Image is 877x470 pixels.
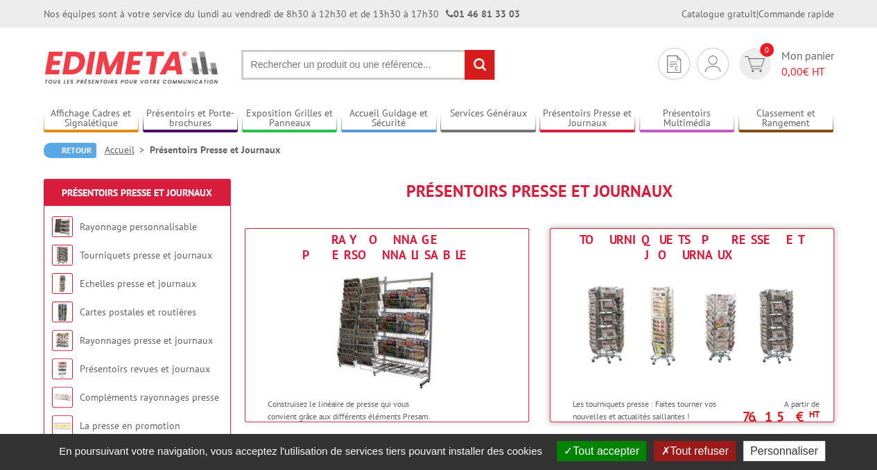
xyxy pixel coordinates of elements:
p: Construisez le linéaire de presse qui vous convient grâce aux différents éléments Presam. [268,398,440,421]
img: devis rapide [745,56,765,72]
span: En poursuivant votre navigation, vous acceptez l'utilisation de services tiers pouvant installer ... [52,445,549,457]
a: Catalogue gratuit [681,8,756,20]
a: devis rapide 0 Mon panier 0,00€ HT [736,48,834,80]
button: Tout refuser [654,441,735,461]
div: Rayonnage personnalisable [249,232,525,263]
div: | [681,7,834,21]
a: Tourniquets presse et journaux [80,249,212,261]
a: Rayonnage personnalisable Rayonnage personnalisable Construisez le linéaire de presse qui vous co... [245,228,529,422]
img: Echelles presse et journaux [52,273,73,294]
span: Mon panier [781,48,834,80]
a: Présentoirs et Porte-brochures [143,107,238,130]
a: Cartes postales et routières [80,306,196,318]
a: Rayonnages presse et journaux [80,334,213,347]
a: Rayonnage personnalisable [80,220,197,233]
sup: HT [808,408,819,420]
a: Présentoirs Multimédia [639,107,735,130]
p: Les tourniquets presse : Faites tourner vos nouvelles et actualités saillantes ! [573,398,745,421]
a: Retour [44,143,96,158]
input: rechercher [464,50,494,80]
img: Tourniquets presse et journaux [564,266,820,391]
a: Commande rapide [758,8,834,20]
a: Compléments rayonnages presse [80,391,219,403]
a: Tourniquets presse et journaux Tourniquets presse et journaux Les tourniquets presse : Faites tou... [550,228,834,422]
img: Edimeta [44,42,220,93]
input: Rechercher un produit ou une référence... [241,50,495,80]
img: devis rapide [705,55,720,72]
span: 0 [760,43,774,57]
img: Rayonnages presse et journaux [52,330,73,351]
strong: 01 46 81 33 03 [446,8,520,20]
img: devis rapide [667,55,681,73]
a: Echelles presse et journaux [80,277,196,290]
span: € HT [781,64,834,80]
button: Personnaliser (fenêtre modale) [743,441,825,461]
button: Tout accepter [557,441,646,461]
span: A partir de [748,399,819,410]
a: Présentoirs revues et journaux [80,363,210,375]
img: Présentoirs revues et journaux [52,358,73,379]
img: Cartes postales et routières [52,302,73,322]
p: 76.15 € [741,412,819,421]
img: Compléments rayonnages presse [52,387,73,408]
li: Présentoirs Presse et Journaux [150,143,280,157]
img: Tourniquets presse et journaux [52,245,73,266]
a: Classement et Rangement [738,107,834,130]
a: Exposition Grilles et Panneaux [242,107,338,130]
a: Services Généraux [440,107,536,130]
a: Accueil [105,143,150,156]
div: Nos équipes sont à votre service du lundi au vendredi de 8h30 à 12h30 et de 13h30 à 17h30 [44,7,520,21]
img: Rayonnage personnalisable [324,266,449,391]
img: Rayonnage personnalisable [52,216,73,237]
span: 0,00 [781,64,803,78]
a: Présentoirs Presse et Journaux [539,107,635,130]
h1: Présentoirs Presse et Journaux [245,182,834,200]
a: Accueil Guidage et Sécurité [341,107,437,130]
a: Affichage Cadres et Signalétique [44,107,139,130]
img: La presse en promotion [52,415,73,436]
a: La presse en promotion [80,419,180,432]
div: Tourniquets presse et journaux [554,232,830,263]
a: Présentoirs Presse et Journaux [62,186,212,199]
